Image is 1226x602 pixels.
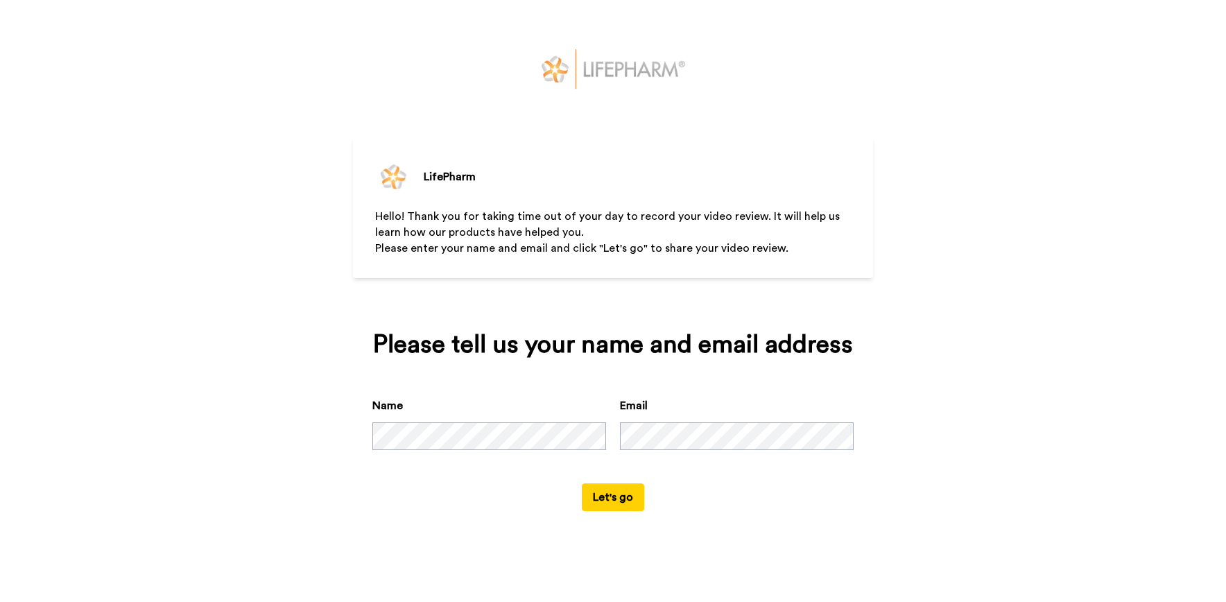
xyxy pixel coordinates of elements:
label: Email [620,397,648,414]
div: Please tell us your name and email address [372,331,854,359]
div: LifePharm [424,169,476,185]
label: Name [372,397,403,414]
span: Hello! Thank you for taking time out of your day to record your video review. It will help us lea... [375,211,843,238]
img: https://cdn.bonjoro.com/media/9cdd0163-1cb5-4dd4-b24a-89bcf3df311b/fb0bfc5b-b97d-40b8-b4cf-161214... [537,44,689,94]
button: Let's go [582,483,644,511]
span: Please enter your name and email and click "Let's go" to share your video review. [375,243,788,254]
